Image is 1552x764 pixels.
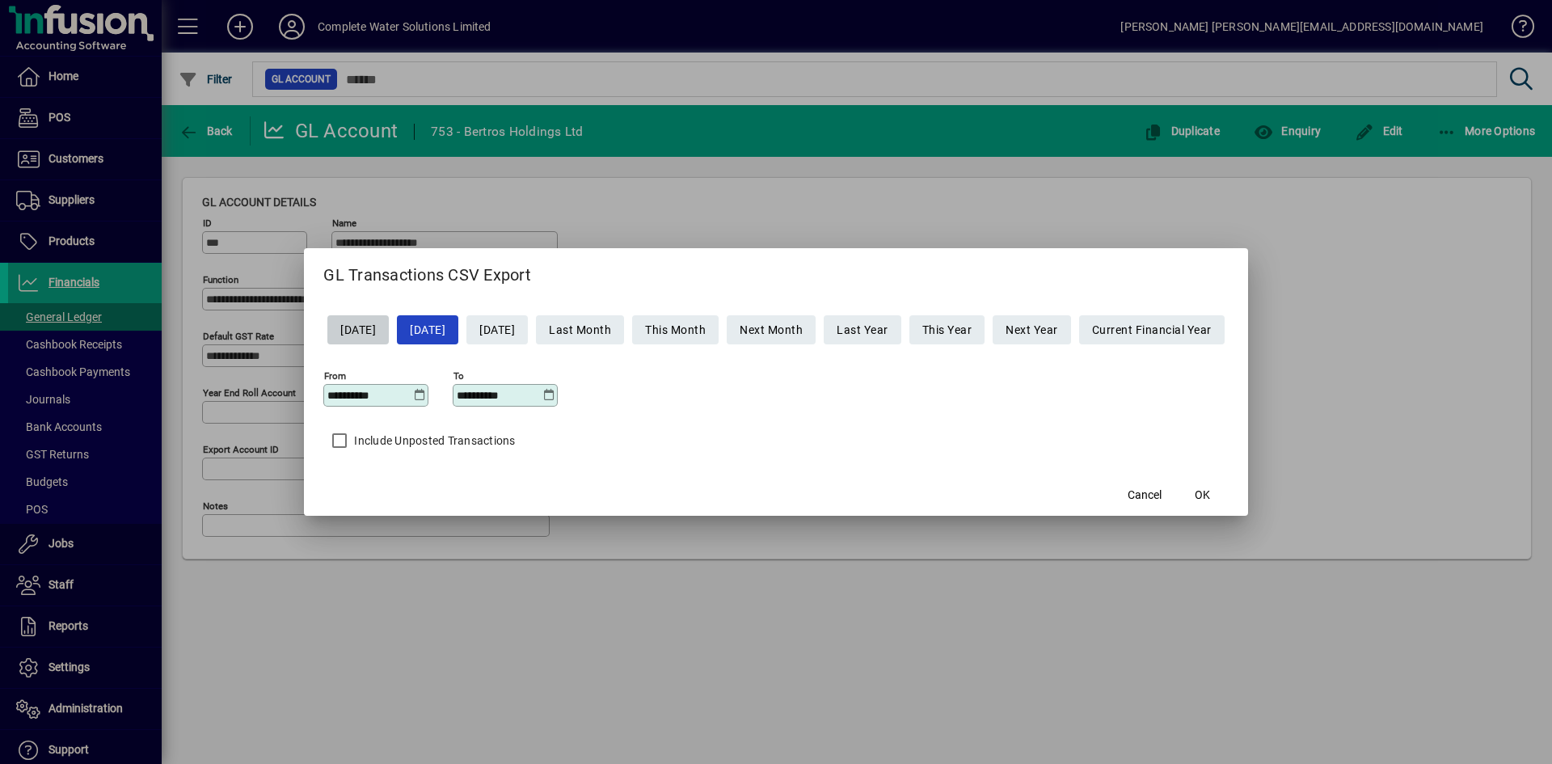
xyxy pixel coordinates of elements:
[351,433,515,449] label: Include Unposted Transactions
[340,317,376,344] span: [DATE]
[410,317,445,344] span: [DATE]
[304,248,1248,295] h2: GL Transactions CSV Export
[740,317,803,344] span: Next Month
[922,317,972,344] span: This Year
[466,315,528,344] button: [DATE]
[536,315,624,344] button: Last Month
[479,317,515,344] span: [DATE]
[1006,317,1058,344] span: Next Year
[632,315,719,344] button: This Month
[1092,317,1212,344] span: Current Financial Year
[1177,480,1229,509] button: OK
[993,315,1071,344] button: Next Year
[1079,315,1225,344] button: Current Financial Year
[1119,480,1170,509] button: Cancel
[727,315,816,344] button: Next Month
[397,315,458,344] button: [DATE]
[549,317,611,344] span: Last Month
[1128,487,1162,504] span: Cancel
[645,317,706,344] span: This Month
[909,315,985,344] button: This Year
[837,317,888,344] span: Last Year
[324,370,346,382] mat-label: From
[824,315,901,344] button: Last Year
[1195,487,1210,504] span: OK
[453,370,464,382] mat-label: To
[327,315,389,344] button: [DATE]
